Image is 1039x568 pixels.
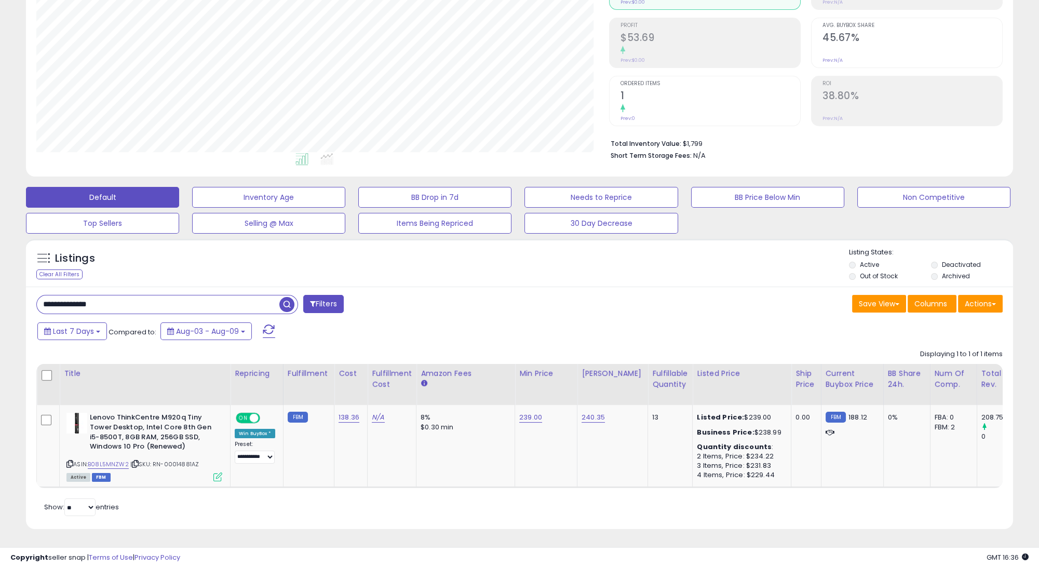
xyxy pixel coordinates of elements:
[942,260,981,269] label: Deactivated
[697,413,783,422] div: $239.00
[822,81,1002,87] span: ROI
[26,187,179,208] button: Default
[134,552,180,562] a: Privacy Policy
[339,412,359,423] a: 138.36
[235,368,279,379] div: Repricing
[857,187,1010,208] button: Non Competitive
[697,470,783,480] div: 4 Items, Price: $229.44
[981,368,1019,390] div: Total Rev.
[822,115,843,121] small: Prev: N/A
[55,251,95,266] h5: Listings
[176,326,239,336] span: Aug-03 - Aug-09
[192,187,345,208] button: Inventory Age
[303,295,344,313] button: Filters
[421,413,507,422] div: 8%
[88,460,129,469] a: B08L5MNZW2
[860,260,879,269] label: Active
[987,552,1029,562] span: 2025-08-17 16:36 GMT
[848,412,867,422] span: 188.12
[620,23,800,29] span: Profit
[822,23,1002,29] span: Avg. Buybox Share
[10,553,180,563] div: seller snap | |
[339,368,363,379] div: Cost
[611,151,692,160] b: Short Term Storage Fees:
[691,187,844,208] button: BB Price Below Min
[822,32,1002,46] h2: 45.67%
[421,423,507,432] div: $0.30 min
[860,272,898,280] label: Out of Stock
[421,368,510,379] div: Amazon Fees
[160,322,252,340] button: Aug-03 - Aug-09
[693,151,706,160] span: N/A
[372,412,384,423] a: N/A
[235,429,275,438] div: Win BuyBox *
[66,473,90,482] span: All listings currently available for purchase on Amazon
[888,413,922,422] div: 0%
[958,295,1003,313] button: Actions
[582,412,605,423] a: 240.35
[524,213,678,234] button: 30 Day Decrease
[90,413,216,454] b: Lenovo ThinkCentre M920q Tiny Tower Desktop, Intel Core 8th Gen i5-8500T, 8GB RAM, 256GB SSD, Win...
[611,137,995,149] li: $1,799
[64,368,226,379] div: Title
[852,295,906,313] button: Save View
[519,368,573,379] div: Min Price
[942,272,970,280] label: Archived
[697,461,783,470] div: 3 Items, Price: $231.83
[822,57,843,63] small: Prev: N/A
[524,187,678,208] button: Needs to Reprice
[652,413,684,422] div: 13
[914,299,947,309] span: Columns
[37,322,107,340] button: Last 7 Days
[652,368,688,390] div: Fulfillable Quantity
[795,368,816,390] div: Ship Price
[620,90,800,104] h2: 1
[237,414,250,423] span: ON
[697,428,783,437] div: $238.99
[53,326,94,336] span: Last 7 Days
[44,502,119,512] span: Show: entries
[358,213,511,234] button: Items Being Repriced
[697,427,754,437] b: Business Price:
[92,473,111,482] span: FBM
[235,441,275,464] div: Preset:
[26,213,179,234] button: Top Sellers
[582,368,643,379] div: [PERSON_NAME]
[288,412,308,423] small: FBM
[935,423,969,432] div: FBM: 2
[908,295,956,313] button: Columns
[620,57,645,63] small: Prev: $0.00
[358,187,511,208] button: BB Drop in 7d
[826,368,879,390] div: Current Buybox Price
[697,368,787,379] div: Listed Price
[66,413,87,434] img: 31G4cDfjYjL._SL40_.jpg
[822,90,1002,104] h2: 38.80%
[611,139,681,148] b: Total Inventory Value:
[935,413,969,422] div: FBA: 0
[66,413,222,480] div: ASIN:
[109,327,156,337] span: Compared to:
[920,349,1003,359] div: Displaying 1 to 1 of 1 items
[519,412,542,423] a: 239.00
[697,452,783,461] div: 2 Items, Price: $234.22
[795,413,813,422] div: 0.00
[259,414,275,423] span: OFF
[372,368,412,390] div: Fulfillment Cost
[935,368,973,390] div: Num of Comp.
[620,32,800,46] h2: $53.69
[620,115,635,121] small: Prev: 0
[888,368,926,390] div: BB Share 24h.
[10,552,48,562] strong: Copyright
[981,413,1023,422] div: 208.75
[620,81,800,87] span: Ordered Items
[421,379,427,388] small: Amazon Fees.
[89,552,133,562] a: Terms of Use
[697,442,783,452] div: :
[981,432,1023,441] div: 0
[192,213,345,234] button: Selling @ Max
[697,442,772,452] b: Quantity discounts
[826,412,846,423] small: FBM
[36,269,83,279] div: Clear All Filters
[288,368,330,379] div: Fulfillment
[849,248,1013,258] p: Listing States:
